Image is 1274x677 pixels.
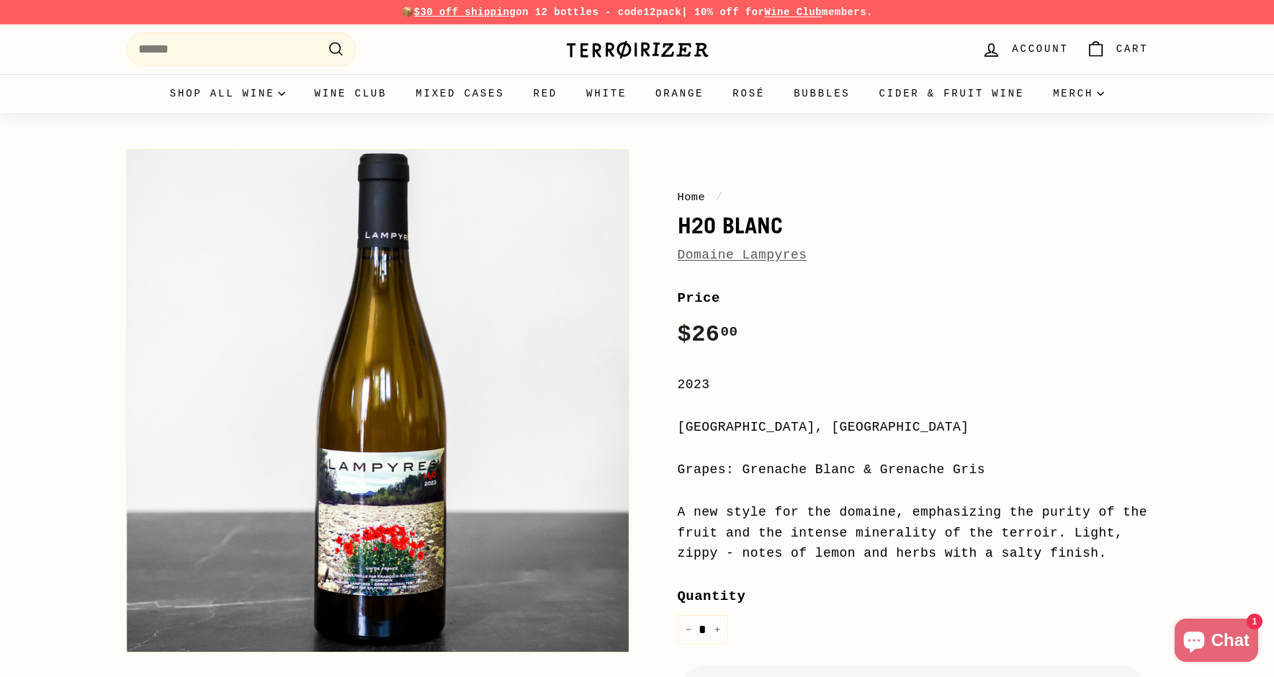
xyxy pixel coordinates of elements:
a: Account [973,28,1077,71]
label: Quantity [678,586,1149,607]
div: Primary [97,74,1177,113]
summary: Merch [1039,74,1118,113]
label: Price [678,287,1149,309]
a: Red [519,74,572,113]
inbox-online-store-chat: Shopify online store chat [1170,619,1262,665]
button: Reduce item quantity by one [678,615,699,645]
div: Grapes: Grenache Blanc & Grenache Gris [678,459,1149,480]
button: Increase item quantity by one [706,615,728,645]
div: 2023 [678,375,1149,395]
a: Domaine Lampyres [678,248,807,262]
a: Home [678,191,706,204]
a: Wine Club [300,74,401,113]
a: Orange [641,74,718,113]
summary: Shop all wine [156,74,300,113]
div: A new style for the domaine, emphasizing the purity of the fruit and the intense minerality of th... [678,502,1149,564]
h1: H2O Blanc [678,213,1149,238]
a: Wine Club [764,6,822,18]
sup: 00 [720,324,737,340]
span: $30 off shipping [414,6,516,18]
a: Bubbles [779,74,864,113]
span: Cart [1116,41,1149,57]
span: / [712,191,727,204]
img: H2O Blanc [127,150,629,652]
div: [GEOGRAPHIC_DATA], [GEOGRAPHIC_DATA] [678,417,1149,438]
strong: 12pack [643,6,681,18]
a: Rosé [718,74,779,113]
a: Cider & Fruit Wine [865,74,1039,113]
span: Account [1012,41,1068,57]
a: Mixed Cases [401,74,519,113]
a: White [572,74,641,113]
a: Cart [1077,28,1157,71]
span: $26 [678,321,738,348]
input: quantity [678,615,728,645]
nav: breadcrumbs [678,189,1149,206]
p: 📦 on 12 bottles - code | 10% off for members. [126,4,1149,20]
